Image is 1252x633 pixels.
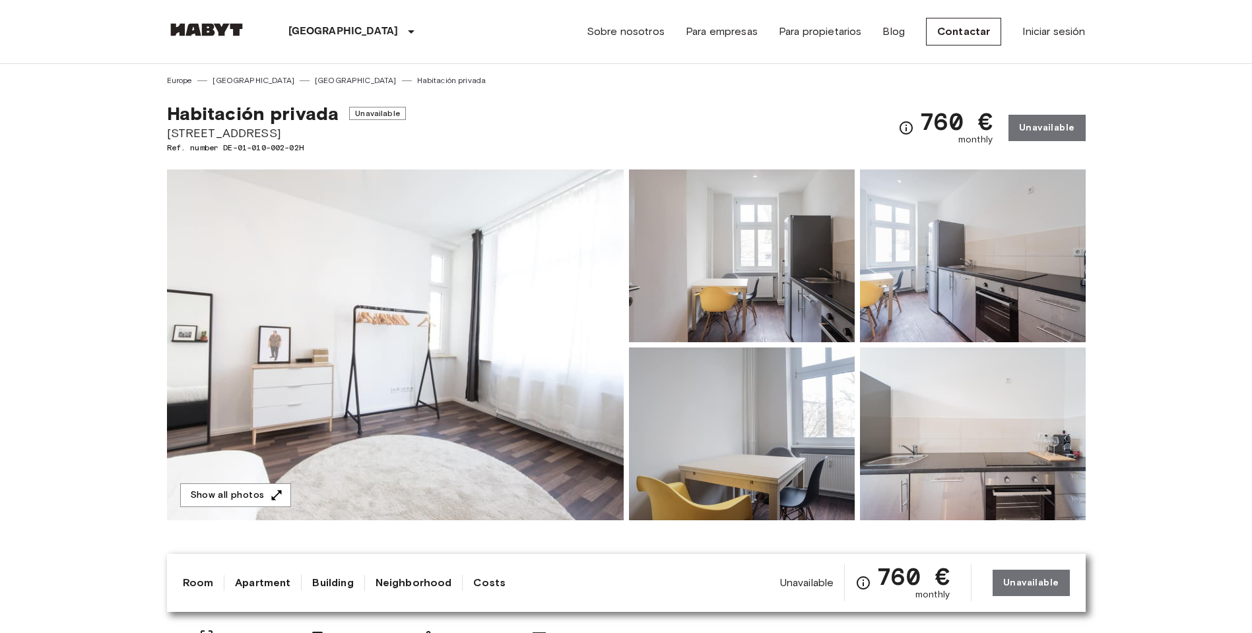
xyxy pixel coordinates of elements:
[167,142,406,154] span: Ref. number DE-01-010-002-02H
[926,18,1001,45] a: Contactar
[898,120,914,136] svg: Check cost overview for full price breakdown. Please note that discounts apply to new joiners onl...
[167,102,339,125] span: Habitación privada
[473,575,506,591] a: Costs
[919,109,993,133] span: 760 €
[860,169,1086,342] img: Picture of unit DE-01-010-002-02H
[1022,24,1085,40] a: Iniciar sesión
[376,575,452,591] a: Neighborhood
[882,24,905,40] a: Blog
[180,483,291,508] button: Show all photos
[779,24,862,40] a: Para propietarios
[915,588,950,601] span: monthly
[235,575,290,591] a: Apartment
[780,576,834,590] span: Unavailable
[288,24,399,40] p: [GEOGRAPHIC_DATA]
[958,133,993,146] span: monthly
[686,24,758,40] a: Para empresas
[417,75,486,86] a: Habitación privada
[587,24,665,40] a: Sobre nosotros
[315,75,397,86] a: [GEOGRAPHIC_DATA]
[167,552,1086,572] span: About the room
[183,575,214,591] a: Room
[855,575,871,591] svg: Check cost overview for full price breakdown. Please note that discounts apply to new joiners onl...
[629,347,855,520] img: Picture of unit DE-01-010-002-02H
[860,347,1086,520] img: Picture of unit DE-01-010-002-02H
[167,169,624,520] img: Marketing picture of unit DE-01-010-002-02H
[312,575,353,591] a: Building
[167,125,406,142] span: [STREET_ADDRESS]
[349,107,406,120] span: Unavailable
[167,23,246,36] img: Habyt
[629,169,855,342] img: Picture of unit DE-01-010-002-02H
[876,564,950,588] span: 760 €
[167,75,193,86] a: Europe
[213,75,294,86] a: [GEOGRAPHIC_DATA]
